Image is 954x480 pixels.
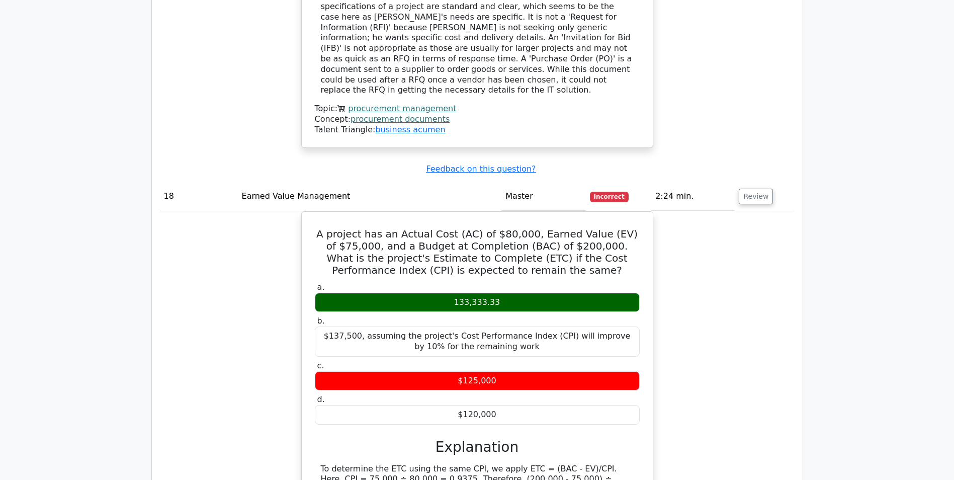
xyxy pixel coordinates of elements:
div: Topic: [315,104,640,114]
span: b. [317,316,325,326]
td: Earned Value Management [238,182,502,211]
td: 18 [160,182,238,211]
div: $137,500, assuming the project's Cost Performance Index (CPI) will improve by 10% for the remaini... [315,327,640,357]
h5: A project has an Actual Cost (AC) of $80,000, Earned Value (EV) of $75,000, and a Budget at Compl... [314,228,641,276]
span: d. [317,394,325,404]
div: Concept: [315,114,640,125]
span: Incorrect [590,192,629,202]
span: a. [317,282,325,292]
span: c. [317,361,324,370]
a: Feedback on this question? [426,164,536,174]
h3: Explanation [321,439,634,456]
div: Talent Triangle: [315,104,640,135]
div: $120,000 [315,405,640,425]
a: procurement management [348,104,456,113]
button: Review [739,189,773,204]
div: $125,000 [315,371,640,391]
a: business acumen [375,125,445,134]
div: 133,333.33 [315,293,640,312]
a: procurement documents [351,114,450,124]
td: Master [501,182,586,211]
td: 2:24 min. [651,182,735,211]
